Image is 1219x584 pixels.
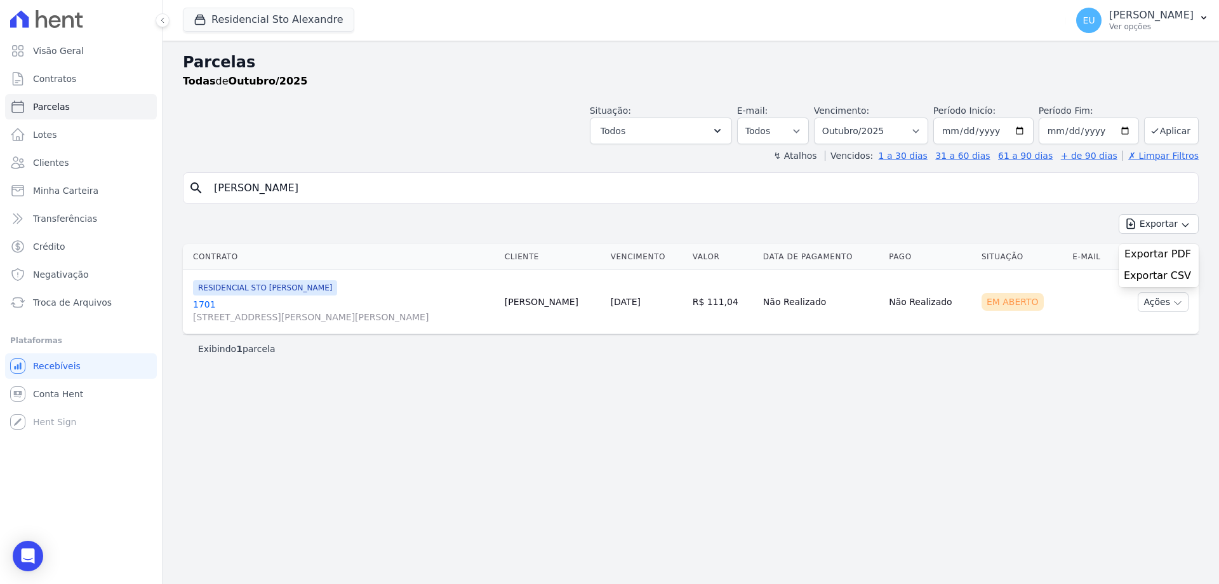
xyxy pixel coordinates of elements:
[500,270,606,334] td: [PERSON_NAME]
[183,75,216,87] strong: Todas
[933,105,996,116] label: Período Inicío:
[13,541,43,571] div: Open Intercom Messenger
[1039,104,1139,118] label: Período Fim:
[5,66,157,92] a: Contratos
[5,290,157,315] a: Troca de Arquivos
[5,178,157,203] a: Minha Carteira
[1067,244,1116,270] th: E-mail
[5,94,157,119] a: Parcelas
[982,293,1044,311] div: Em Aberto
[606,244,688,270] th: Vencimento
[33,100,70,113] span: Parcelas
[5,38,157,64] a: Visão Geral
[33,296,112,309] span: Troca de Arquivos
[688,244,758,270] th: Valor
[5,206,157,231] a: Transferências
[879,151,928,161] a: 1 a 30 dias
[229,75,308,87] strong: Outubro/2025
[33,388,83,400] span: Conta Hent
[189,180,204,196] i: search
[825,151,873,161] label: Vencidos:
[1124,248,1194,263] a: Exportar PDF
[884,270,976,334] td: Não Realizado
[590,118,732,144] button: Todos
[601,123,625,139] span: Todos
[1122,151,1199,161] a: ✗ Limpar Filtros
[1109,9,1194,22] p: [PERSON_NAME]
[193,311,495,323] span: [STREET_ADDRESS][PERSON_NAME][PERSON_NAME]
[33,268,89,281] span: Negativação
[737,105,768,116] label: E-mail:
[1083,16,1095,25] span: EU
[33,184,98,197] span: Minha Carteira
[998,151,1053,161] a: 61 a 90 dias
[183,74,307,89] p: de
[1119,214,1199,234] button: Exportar
[183,244,500,270] th: Contrato
[1061,151,1117,161] a: + de 90 dias
[1138,292,1189,312] button: Ações
[33,240,65,253] span: Crédito
[33,156,69,169] span: Clientes
[206,175,1193,201] input: Buscar por nome do lote ou do cliente
[33,72,76,85] span: Contratos
[33,360,81,372] span: Recebíveis
[1124,269,1194,285] a: Exportar CSV
[10,333,152,348] div: Plataformas
[33,212,97,225] span: Transferências
[1066,3,1219,38] button: EU [PERSON_NAME] Ver opções
[183,51,1199,74] h2: Parcelas
[935,151,990,161] a: 31 a 60 dias
[5,234,157,259] a: Crédito
[183,8,354,32] button: Residencial Sto Alexandre
[1124,248,1191,261] span: Exportar PDF
[33,128,57,141] span: Lotes
[5,262,157,287] a: Negativação
[1144,117,1199,144] button: Aplicar
[590,105,631,116] label: Situação:
[236,344,243,354] b: 1
[193,280,337,295] span: RESIDENCIAL STO [PERSON_NAME]
[758,270,884,334] td: Não Realizado
[1109,22,1194,32] p: Ver opções
[33,44,84,57] span: Visão Geral
[500,244,606,270] th: Cliente
[5,150,157,175] a: Clientes
[688,270,758,334] td: R$ 111,04
[193,298,495,323] a: 1701[STREET_ADDRESS][PERSON_NAME][PERSON_NAME]
[5,381,157,407] a: Conta Hent
[5,122,157,147] a: Lotes
[884,244,976,270] th: Pago
[814,105,869,116] label: Vencimento:
[198,343,276,355] p: Exibindo parcela
[1124,269,1191,282] span: Exportar CSV
[976,244,1067,270] th: Situação
[5,353,157,379] a: Recebíveis
[773,151,816,161] label: ↯ Atalhos
[611,297,641,307] a: [DATE]
[758,244,884,270] th: Data de Pagamento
